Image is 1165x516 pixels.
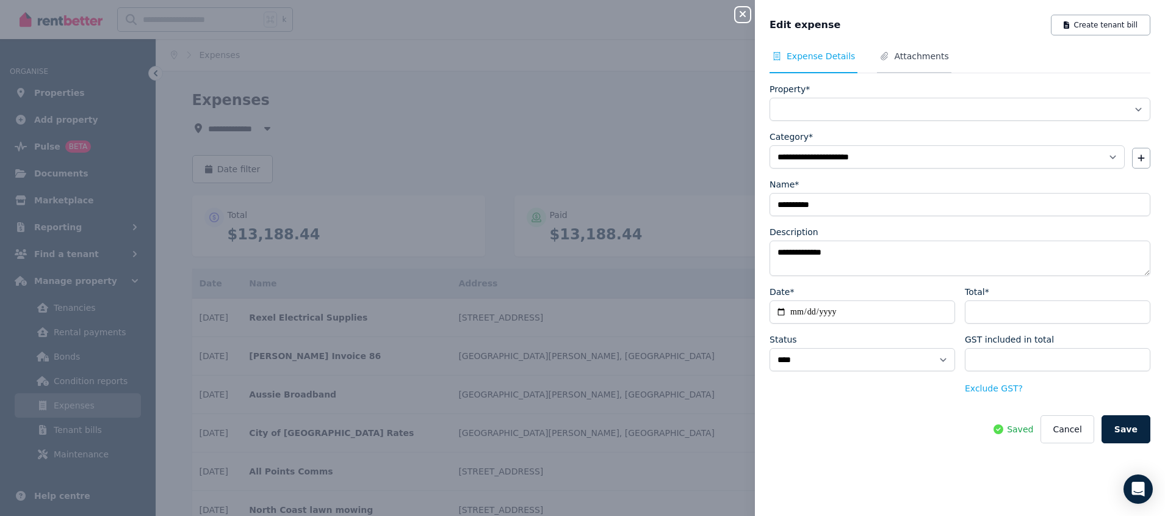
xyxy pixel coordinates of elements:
button: Cancel [1041,415,1094,443]
label: Description [770,226,818,238]
label: Date* [770,286,794,298]
span: Attachments [894,50,948,62]
label: Status [770,333,797,346]
label: Name* [770,178,799,191]
button: Exclude GST? [965,382,1023,394]
label: GST included in total [965,333,1054,346]
button: Save [1102,415,1150,443]
span: Edit expense [770,18,840,32]
label: Total* [965,286,989,298]
span: Expense Details [787,50,855,62]
label: Property* [770,83,810,95]
span: Saved [1007,423,1033,435]
div: Open Intercom Messenger [1124,474,1153,504]
button: Create tenant bill [1051,15,1150,35]
nav: Tabs [770,50,1150,73]
label: Category* [770,131,813,143]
